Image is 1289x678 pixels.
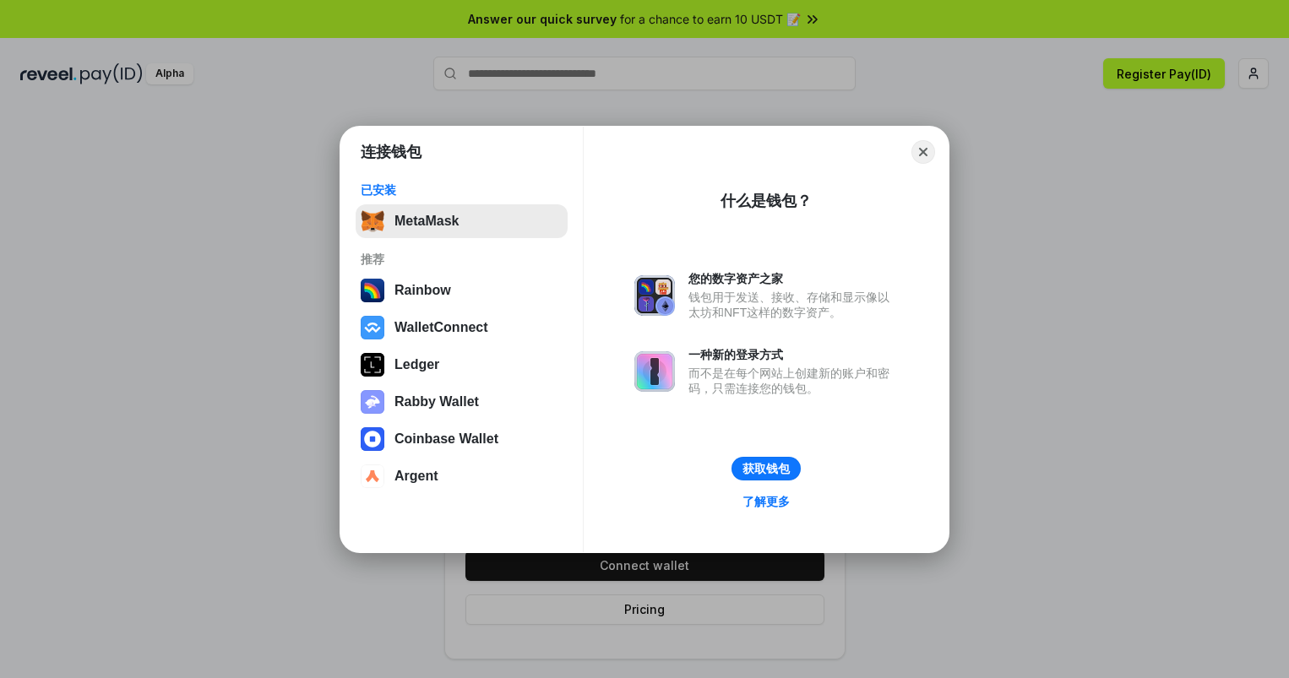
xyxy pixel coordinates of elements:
img: svg+xml,%3Csvg%20xmlns%3D%22http%3A%2F%2Fwww.w3.org%2F2000%2Fsvg%22%20width%3D%2228%22%20height%3... [361,353,384,377]
div: Rainbow [394,283,451,298]
button: Close [911,140,935,164]
div: Argent [394,469,438,484]
div: 获取钱包 [742,461,790,476]
div: 推荐 [361,252,563,267]
div: 什么是钱包？ [721,191,812,211]
div: MetaMask [394,214,459,229]
div: Coinbase Wallet [394,431,498,447]
button: 获取钱包 [732,457,801,480]
div: 您的数字资产之家 [688,271,898,286]
img: svg+xml,%3Csvg%20xmlns%3D%22http%3A%2F%2Fwww.w3.org%2F2000%2Fsvg%22%20fill%3D%22none%22%20viewBox... [634,275,675,316]
div: 而不是在每个网站上创建新的账户和密码，只需连接您的钱包。 [688,366,898,396]
img: svg+xml,%3Csvg%20xmlns%3D%22http%3A%2F%2Fwww.w3.org%2F2000%2Fsvg%22%20fill%3D%22none%22%20viewBox... [361,390,384,414]
img: svg+xml,%3Csvg%20width%3D%2228%22%20height%3D%2228%22%20viewBox%3D%220%200%2028%2028%22%20fill%3D... [361,464,384,488]
button: Coinbase Wallet [356,422,568,456]
h1: 连接钱包 [361,142,422,162]
button: MetaMask [356,204,568,238]
img: svg+xml,%3Csvg%20width%3D%2228%22%20height%3D%2228%22%20viewBox%3D%220%200%2028%2028%22%20fill%3D... [361,427,384,451]
div: 已安装 [361,182,563,198]
img: svg+xml,%3Csvg%20width%3D%2228%22%20height%3D%2228%22%20viewBox%3D%220%200%2028%2028%22%20fill%3D... [361,316,384,339]
button: Rabby Wallet [356,385,568,419]
button: Argent [356,459,568,493]
div: WalletConnect [394,320,488,335]
div: Rabby Wallet [394,394,479,410]
button: Ledger [356,348,568,382]
div: 一种新的登录方式 [688,347,898,362]
img: svg+xml,%3Csvg%20fill%3D%22none%22%20height%3D%2233%22%20viewBox%3D%220%200%2035%2033%22%20width%... [361,209,384,233]
a: 了解更多 [732,491,800,513]
button: Rainbow [356,274,568,307]
div: Ledger [394,357,439,372]
button: WalletConnect [356,311,568,344]
img: svg+xml,%3Csvg%20xmlns%3D%22http%3A%2F%2Fwww.w3.org%2F2000%2Fsvg%22%20fill%3D%22none%22%20viewBox... [634,351,675,392]
img: svg+xml,%3Csvg%20width%3D%22120%22%20height%3D%22120%22%20viewBox%3D%220%200%20120%20120%22%20fil... [361,279,384,302]
div: 钱包用于发送、接收、存储和显示像以太坊和NFT这样的数字资产。 [688,290,898,320]
div: 了解更多 [742,494,790,509]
